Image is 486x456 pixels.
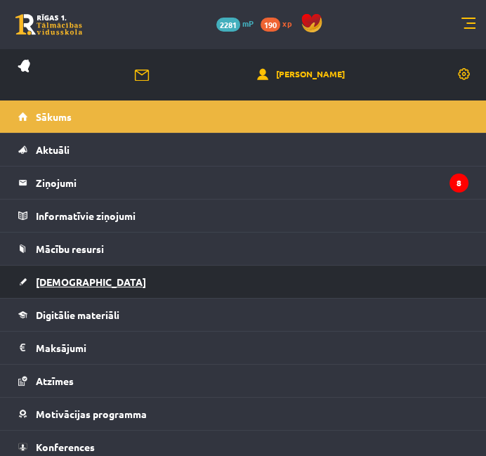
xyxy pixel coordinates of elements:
[36,143,70,156] span: Aktuāli
[449,174,468,193] i: 8
[36,167,468,199] legend: Ziņojumi
[18,100,468,133] a: Sākums
[36,308,119,321] span: Digitālie materiāli
[257,67,345,82] a: [PERSON_NAME]
[261,18,280,32] span: 190
[242,18,254,29] span: mP
[36,441,95,453] span: Konferences
[18,332,468,364] a: Maksājumi
[18,299,468,331] a: Digitālie materiāli
[36,374,74,387] span: Atzīmes
[18,133,468,166] a: Aktuāli
[36,242,104,255] span: Mācību resursi
[36,275,146,288] span: [DEMOGRAPHIC_DATA]
[18,365,468,397] a: Atzīmes
[282,18,291,29] span: xp
[18,233,468,265] a: Mācību resursi
[216,18,240,32] span: 2281
[261,18,298,29] a: 190 xp
[36,200,468,232] legend: Informatīvie ziņojumi
[36,408,147,420] span: Motivācijas programma
[18,167,468,199] a: Ziņojumi8
[36,332,468,364] legend: Maksājumi
[15,14,82,35] a: Rīgas 1. Tālmācības vidusskola
[18,200,468,232] a: Informatīvie ziņojumi
[18,266,468,298] a: [DEMOGRAPHIC_DATA]
[18,398,468,430] a: Motivācijas programma
[36,110,72,123] span: Sākums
